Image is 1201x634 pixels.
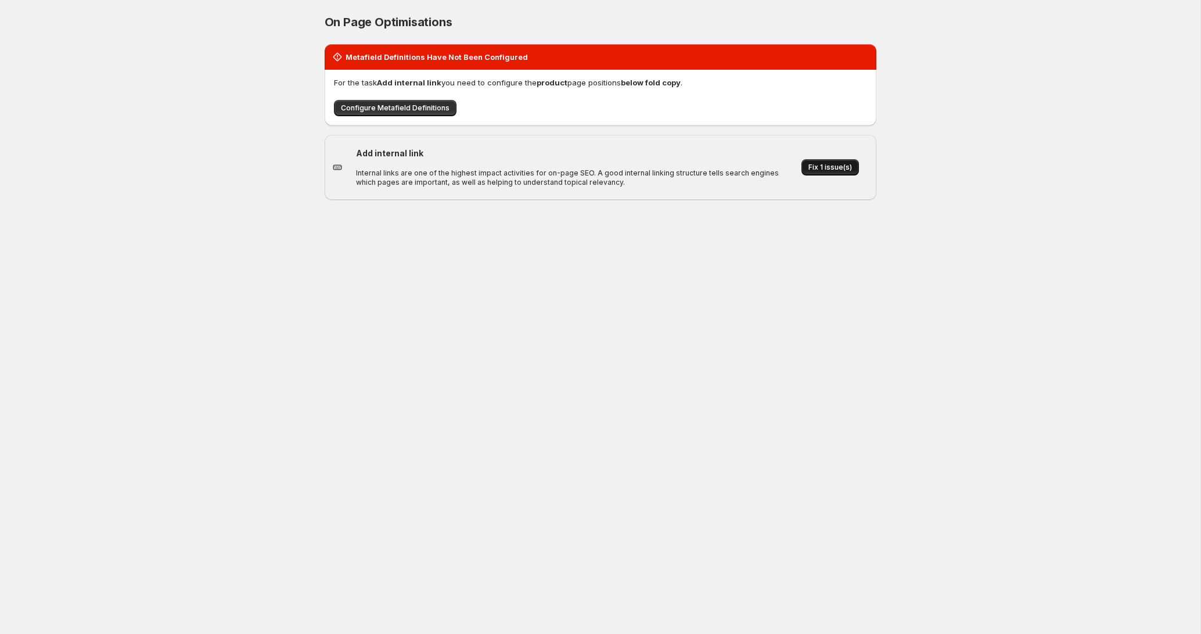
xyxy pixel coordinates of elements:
[325,15,452,29] span: On Page Optimisations
[356,148,423,159] h2: Add internal link
[377,78,441,87] strong: Add internal link
[808,163,852,172] span: Fix 1 issue(s)
[334,77,682,88] p: For the task you need to configure the page positions .
[801,159,859,175] button: Fix 1 issue(s)
[356,169,790,187] p: Internal links are one of the highest impact activities for on-page SEO. A good internal linking ...
[341,103,450,113] span: Configure Metafield Definitions
[537,78,567,87] strong: product
[621,78,681,87] strong: below fold copy
[334,100,456,116] button: Configure Metafield Definitions
[346,51,528,63] h2: Metafield Definitions Have Not Been Configured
